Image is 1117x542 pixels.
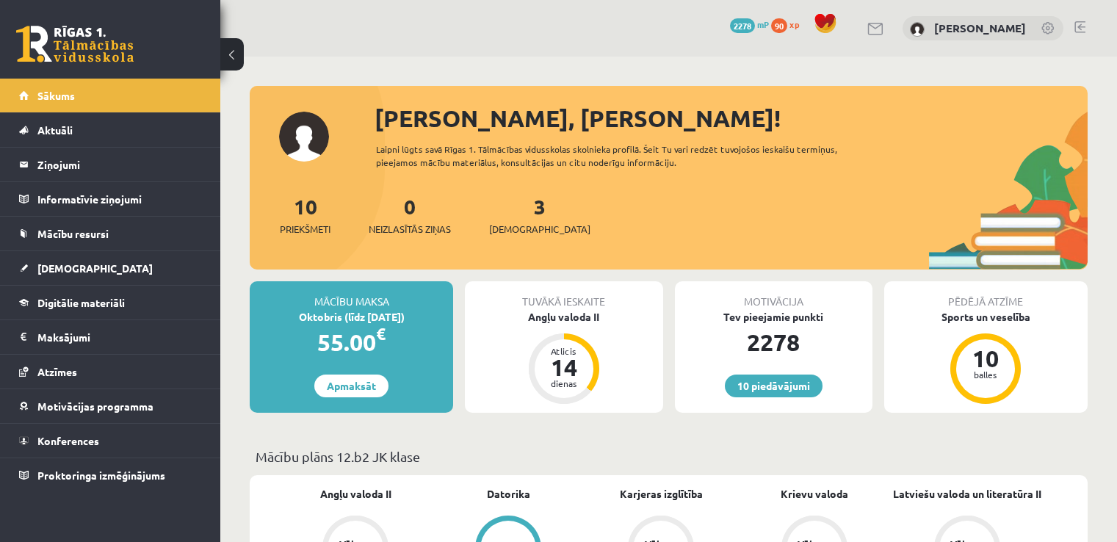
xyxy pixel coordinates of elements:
a: Rīgas 1. Tālmācības vidusskola [16,26,134,62]
span: Aktuāli [37,123,73,137]
a: Krievu valoda [781,486,848,502]
a: Konferences [19,424,202,458]
a: 0Neizlasītās ziņas [369,193,451,236]
a: [DEMOGRAPHIC_DATA] [19,251,202,285]
a: Aktuāli [19,113,202,147]
span: xp [789,18,799,30]
a: 3[DEMOGRAPHIC_DATA] [489,193,590,236]
a: Atzīmes [19,355,202,389]
span: Sākums [37,89,75,102]
div: 55.00 [250,325,453,360]
a: Datorika [487,486,530,502]
span: Priekšmeti [280,222,330,236]
span: Neizlasītās ziņas [369,222,451,236]
p: Mācību plāns 12.b2 JK klase [256,447,1082,466]
span: 90 [771,18,787,33]
div: 10 [964,347,1008,370]
div: Tev pieejamie punkti [675,309,872,325]
a: Karjeras izglītība [620,486,703,502]
div: balles [964,370,1008,379]
div: Pēdējā atzīme [884,281,1088,309]
a: Digitālie materiāli [19,286,202,319]
a: Proktoringa izmēģinājums [19,458,202,492]
a: Angļu valoda II Atlicis 14 dienas [465,309,662,406]
a: 10 piedāvājumi [725,375,823,397]
span: Konferences [37,434,99,447]
a: Mācību resursi [19,217,202,250]
div: Sports un veselība [884,309,1088,325]
img: Roberts Masjulis [910,22,925,37]
a: 2278 mP [730,18,769,30]
a: Motivācijas programma [19,389,202,423]
span: € [376,323,386,344]
span: [DEMOGRAPHIC_DATA] [37,261,153,275]
a: 90 xp [771,18,806,30]
a: Informatīvie ziņojumi [19,182,202,216]
span: mP [757,18,769,30]
a: Sports un veselība 10 balles [884,309,1088,406]
div: Tuvākā ieskaite [465,281,662,309]
a: Ziņojumi [19,148,202,181]
div: Atlicis [542,347,586,355]
a: 10Priekšmeti [280,193,330,236]
a: Latviešu valoda un literatūra II [893,486,1041,502]
a: Apmaksāt [314,375,388,397]
div: Laipni lūgts savā Rīgas 1. Tālmācības vidusskolas skolnieka profilā. Šeit Tu vari redzēt tuvojošo... [376,142,879,169]
legend: Maksājumi [37,320,202,354]
span: Motivācijas programma [37,400,153,413]
span: Digitālie materiāli [37,296,125,309]
span: Mācību resursi [37,227,109,240]
span: Proktoringa izmēģinājums [37,469,165,482]
div: dienas [542,379,586,388]
span: 2278 [730,18,755,33]
a: Maksājumi [19,320,202,354]
div: Oktobris (līdz [DATE]) [250,309,453,325]
div: 14 [542,355,586,379]
div: [PERSON_NAME], [PERSON_NAME]! [375,101,1088,136]
div: Motivācija [675,281,872,309]
a: [PERSON_NAME] [934,21,1026,35]
a: Sākums [19,79,202,112]
span: [DEMOGRAPHIC_DATA] [489,222,590,236]
div: Angļu valoda II [465,309,662,325]
div: 2278 [675,325,872,360]
legend: Ziņojumi [37,148,202,181]
div: Mācību maksa [250,281,453,309]
legend: Informatīvie ziņojumi [37,182,202,216]
span: Atzīmes [37,365,77,378]
a: Angļu valoda II [320,486,391,502]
